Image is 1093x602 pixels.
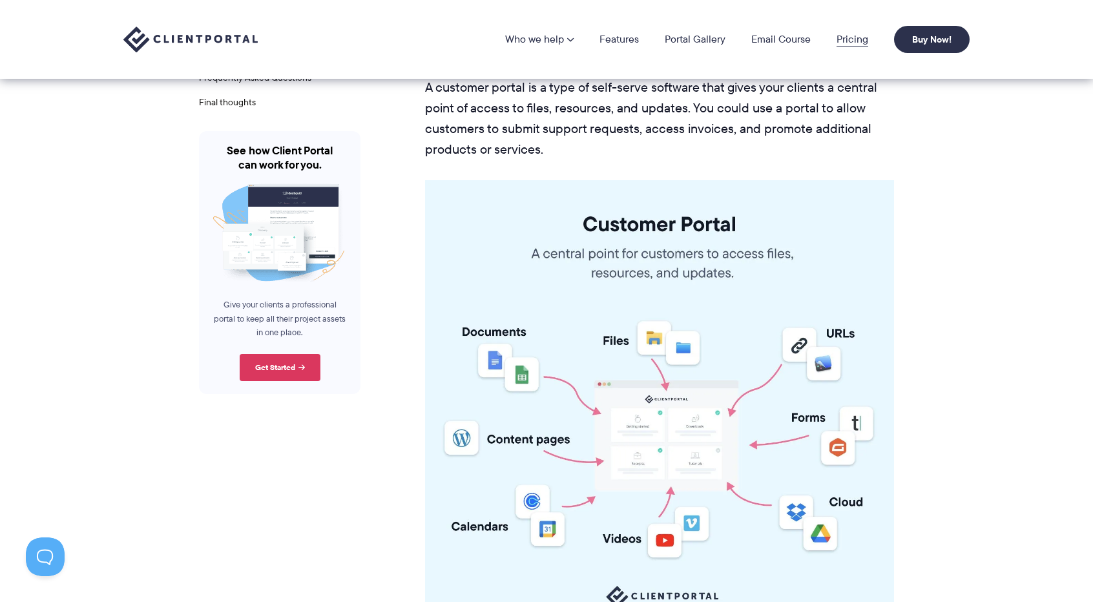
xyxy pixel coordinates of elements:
p: A customer portal is a type of self-serve software that gives your clients a central point of acc... [425,77,894,160]
a: Buy Now! [894,26,970,53]
p: Give your clients a professional portal to keep all their project assets in one place. [212,298,348,340]
a: Frequently Asked Questions [199,71,311,84]
a: Portal Gallery [665,34,725,45]
h4: See how Client Portal can work for you. [212,144,348,172]
a: Who we help [505,34,574,45]
a: Email Course [751,34,811,45]
a: Final thoughts [199,96,256,109]
iframe: Toggle Customer Support [26,537,65,576]
a: Get Started [240,354,320,381]
a: Features [599,34,639,45]
a: Pricing [837,34,868,45]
